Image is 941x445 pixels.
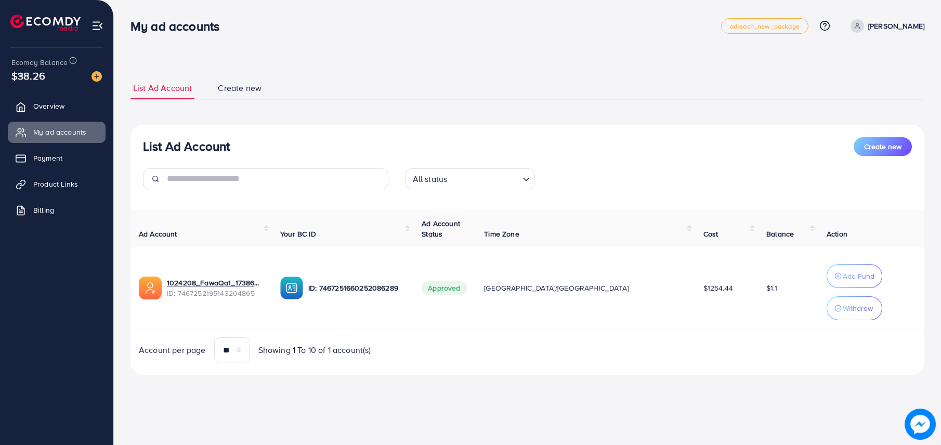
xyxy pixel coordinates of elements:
a: My ad accounts [8,122,106,142]
span: [GEOGRAPHIC_DATA]/[GEOGRAPHIC_DATA] [484,283,629,293]
span: adreach_new_package [730,23,800,30]
p: Withdraw [843,302,873,315]
h3: My ad accounts [130,19,228,34]
button: Add Fund [827,264,882,288]
span: Action [827,229,847,239]
a: Product Links [8,174,106,194]
img: logo [10,15,81,31]
span: Create new [218,82,262,94]
p: Add Fund [843,270,874,282]
div: Search for option [405,168,535,189]
span: Showing 1 To 10 of 1 account(s) [258,344,371,356]
p: [PERSON_NAME] [868,20,924,32]
span: Ad Account [139,229,177,239]
span: Overview [33,101,64,111]
span: Ecomdy Balance [11,57,68,68]
span: Time Zone [484,229,519,239]
img: ic-ba-acc.ded83a64.svg [280,277,303,299]
div: <span class='underline'>1024208_FawaQa1_1738605147168</span></br>7467252195143204865 [167,278,264,299]
span: $1.1 [766,283,777,293]
button: Withdraw [827,296,882,320]
a: Overview [8,96,106,116]
img: image [905,409,935,439]
span: $38.26 [11,68,45,83]
span: ID: 7467252195143204865 [167,288,264,298]
span: Your BC ID [280,229,316,239]
img: ic-ads-acc.e4c84228.svg [139,277,162,299]
span: Cost [703,229,718,239]
a: Payment [8,148,106,168]
img: menu [92,20,103,32]
img: image [92,71,102,82]
span: Create new [864,141,901,152]
a: adreach_new_package [721,18,808,34]
span: Account per page [139,344,206,356]
h3: List Ad Account [143,139,230,154]
span: All status [411,172,450,187]
span: List Ad Account [133,82,192,94]
span: Billing [33,205,54,215]
a: Billing [8,200,106,220]
span: $1254.44 [703,283,733,293]
a: 1024208_FawaQa1_1738605147168 [167,278,264,288]
span: Balance [766,229,794,239]
span: Approved [422,281,466,295]
span: Product Links [33,179,78,189]
span: Ad Account Status [422,218,460,239]
a: [PERSON_NAME] [846,19,924,33]
p: ID: 7467251660252086289 [308,282,405,294]
button: Create new [854,137,912,156]
input: Search for option [450,169,518,187]
span: My ad accounts [33,127,86,137]
span: Payment [33,153,62,163]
